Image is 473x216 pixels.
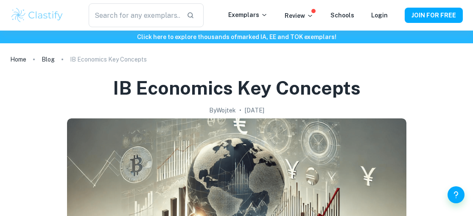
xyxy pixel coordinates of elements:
a: Home [10,53,26,65]
button: Help and Feedback [448,186,465,203]
input: Search for any exemplars... [89,3,180,27]
button: JOIN FOR FREE [405,8,463,23]
p: Review [285,11,313,20]
p: Exemplars [228,10,268,20]
h2: By Wojtek [209,106,236,115]
img: Clastify logo [10,7,64,24]
a: Blog [42,53,55,65]
p: • [239,106,241,115]
h1: IB Economics Key Concepts [113,76,361,101]
h6: Click here to explore thousands of marked IA, EE and TOK exemplars ! [2,32,471,42]
h2: [DATE] [245,106,264,115]
a: Schools [330,12,354,19]
p: IB Economics Key Concepts [70,55,147,64]
a: Login [371,12,388,19]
